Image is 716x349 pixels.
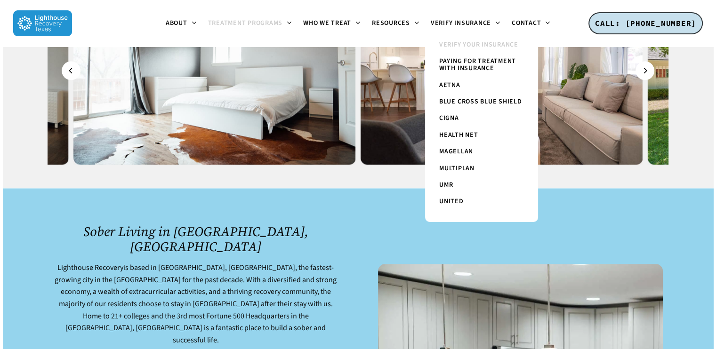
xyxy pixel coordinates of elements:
h2: Sober Living in [GEOGRAPHIC_DATA], [GEOGRAPHIC_DATA] [53,224,338,254]
span: Multiplan [439,164,475,173]
a: Who We Treat [298,20,366,27]
span: UMR [439,180,453,190]
a: Lighthouse Recovery [57,262,123,273]
span: United [439,197,464,206]
a: United [434,193,529,210]
span: Treatment Programs [208,18,283,28]
a: UMR [434,177,529,193]
a: About [160,20,202,27]
a: Verify Your Insurance [434,37,529,53]
span: Verify Insurance [431,18,491,28]
span: Magellan [439,147,473,156]
button: Previous [62,61,80,80]
a: Health Net [434,127,529,143]
span: Contact [512,18,541,28]
span: Paying for Treatment with Insurance [439,56,516,73]
a: Treatment Programs [202,20,298,27]
span: Verify Your Insurance [439,40,518,49]
a: Resources [366,20,425,27]
a: Aetna [434,77,529,94]
button: Next [636,61,654,80]
a: Paying for Treatment with Insurance [434,53,529,77]
img: Lighthouse Recovery Texas [13,10,72,36]
span: Resources [372,18,410,28]
a: Blue Cross Blue Shield [434,94,529,110]
span: Blue Cross Blue Shield [439,97,522,106]
span: CALL: [PHONE_NUMBER] [595,18,696,28]
a: Cigna [434,110,529,127]
span: Aetna [439,80,460,90]
a: Magellan [434,143,529,160]
a: Verify Insurance [425,20,506,27]
span: Health Net [439,130,478,140]
a: Contact [506,20,556,27]
span: Cigna [439,113,459,123]
a: CALL: [PHONE_NUMBER] [588,12,703,35]
span: About [166,18,187,28]
a: Multiplan [434,160,529,177]
span: Who We Treat [303,18,351,28]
